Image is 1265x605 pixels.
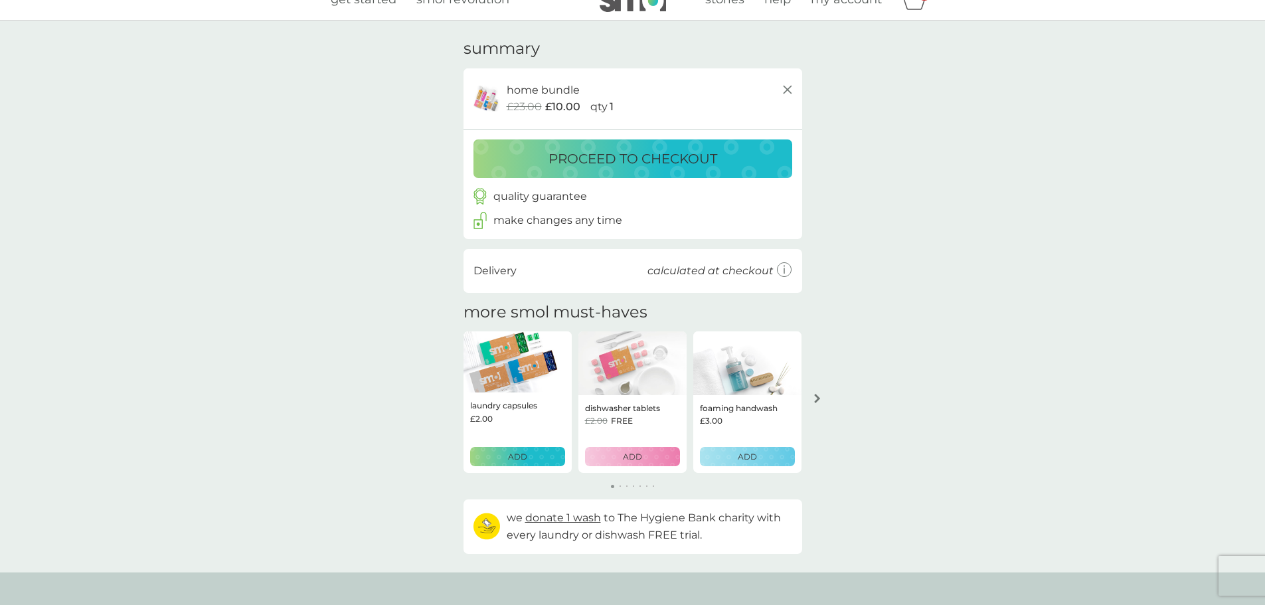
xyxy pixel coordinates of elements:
p: ADD [738,450,757,463]
p: proceed to checkout [548,148,717,169]
p: 1 [610,98,614,116]
span: £2.00 [470,412,493,425]
button: ADD [700,447,795,466]
button: proceed to checkout [473,139,792,178]
p: qty [590,98,608,116]
button: ADD [585,447,680,466]
span: £2.00 [585,414,608,427]
span: £23.00 [507,98,542,116]
h3: summary [464,39,540,58]
p: calculated at checkout [647,262,774,280]
p: home bundle [507,82,580,99]
p: dishwasher tablets [585,402,660,414]
p: quality guarantee [493,188,587,205]
span: FREE [611,414,633,427]
p: make changes any time [493,212,622,229]
span: £10.00 [545,98,580,116]
button: ADD [470,447,565,466]
h2: more smol must-haves [464,303,647,322]
p: we to The Hygiene Bank charity with every laundry or dishwash FREE trial. [507,509,792,543]
span: £3.00 [700,414,722,427]
p: ADD [508,450,527,463]
p: ADD [623,450,642,463]
p: Delivery [473,262,517,280]
span: donate 1 wash [525,511,601,524]
p: laundry capsules [470,399,537,412]
p: foaming handwash [700,402,778,414]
